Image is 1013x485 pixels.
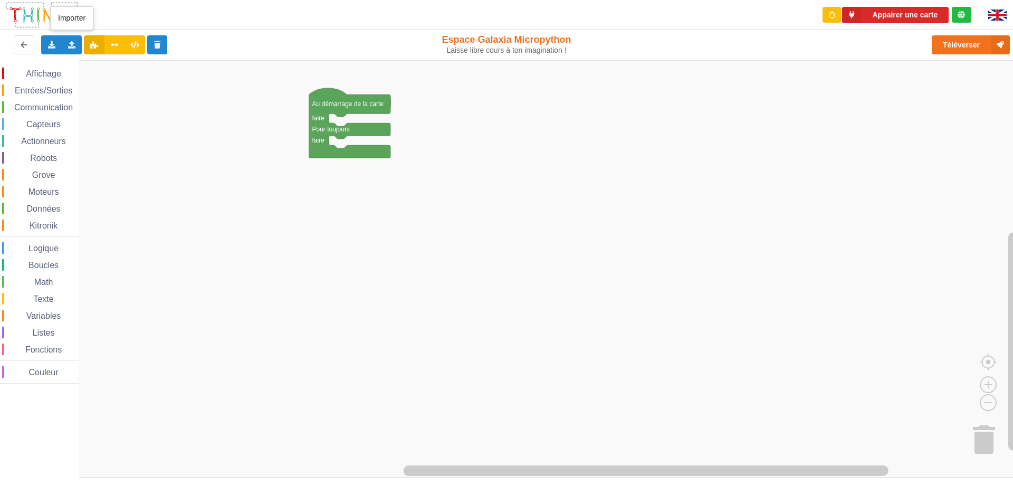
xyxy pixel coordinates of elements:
div: Importer [50,6,93,30]
span: Moteurs [27,187,61,196]
span: Fonctions [24,345,63,354]
span: Logique [27,244,60,253]
div: Tu es connecté au serveur de création de Thingz [952,7,971,23]
span: Boucles [27,261,60,270]
span: Communication [13,103,74,112]
span: Affichage [24,69,62,78]
span: Couleur [27,368,60,377]
div: Laisse libre cours à ton imagination ! [418,46,595,55]
span: Capteurs [25,120,62,129]
span: Données [25,204,62,213]
span: Actionneurs [20,137,68,146]
text: faire [312,137,325,144]
img: thingz_logo.png [5,1,84,29]
button: Appairer une carte [842,7,949,23]
img: gb.png [988,9,1007,21]
div: Espace Galaxia Micropython [418,34,595,55]
text: Pour toujours [312,126,350,133]
span: Entrées/Sorties [13,86,74,95]
span: Robots [28,154,59,163]
text: Au démarrage de la carte [312,100,384,108]
span: Kitronik [28,221,59,230]
span: Texte [32,294,55,303]
span: Listes [31,328,56,337]
span: Variables [25,311,63,320]
text: faire [312,115,325,122]
span: Grove [31,170,57,179]
button: Téléverser [932,35,1010,54]
span: Math [33,278,55,287]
